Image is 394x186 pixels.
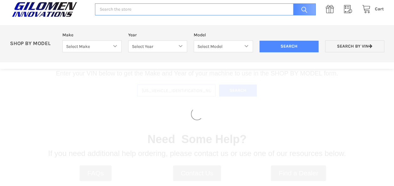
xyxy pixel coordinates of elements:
label: Model [194,32,253,38]
span: Cart [375,6,384,12]
input: Search the store [95,3,316,16]
input: Search [260,41,319,53]
label: Year [128,32,187,38]
a: GILOMEN INNOVATIONS [10,2,88,17]
a: Cart [359,5,384,13]
a: Search by VIN [325,40,384,53]
input: Search [290,3,316,16]
p: SHOP BY MODEL [7,40,59,47]
img: GILOMEN INNOVATIONS [10,2,79,17]
label: Make [62,32,122,38]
